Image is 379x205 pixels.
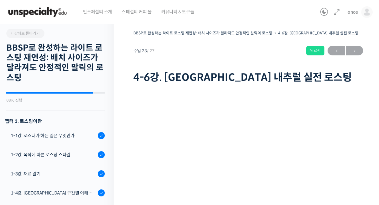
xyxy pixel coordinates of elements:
[133,71,363,83] h1: 4-6강. [GEOGRAPHIC_DATA] 내추럴 실전 로스팅
[346,46,363,55] a: 다음→
[133,49,155,53] span: 수업 23
[11,132,96,139] div: 1-1강. 로스터가 하는 일은 무엇인가
[11,151,96,158] div: 1-2강. 목적에 따른 로스팅 스타일
[10,31,40,36] span: 강의로 돌아가기
[278,31,358,35] a: 4-6강. [GEOGRAPHIC_DATA] 내추럴 실전 로스팅
[328,46,345,55] a: ←이전
[306,46,324,55] div: 완료함
[328,46,345,55] span: ←
[6,98,105,102] div: 88% 진행
[133,31,272,35] a: BBSP로 완성하는 라이트 로스팅 재연성: 배치 사이즈가 달라져도 안정적인 말릭의 로스팅
[6,29,44,38] a: 강의로 돌아가기
[348,9,358,15] span: onos
[11,189,96,196] div: 1-4강. [GEOGRAPHIC_DATA] 구간별 이해와 용어
[11,170,96,177] div: 1-3강. 재료 알기
[147,48,155,53] span: / 27
[5,117,105,125] h3: 챕터 1. 로스팅이란
[6,43,105,83] h2: BBSP로 완성하는 라이트 로스팅 재연성: 배치 사이즈가 달라져도 안정적인 말릭의 로스팅
[346,46,363,55] span: →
